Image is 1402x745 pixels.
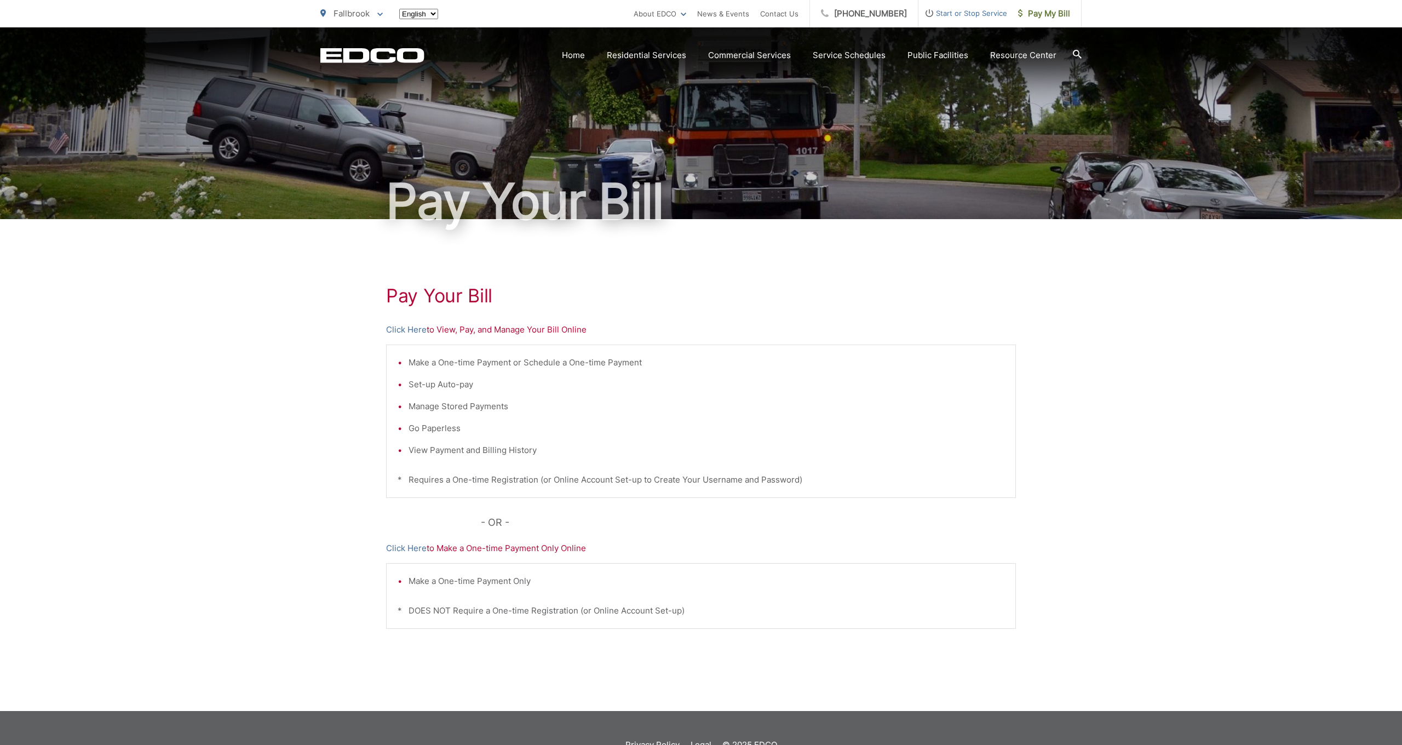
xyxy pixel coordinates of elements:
[320,174,1082,229] h1: Pay Your Bill
[813,49,886,62] a: Service Schedules
[399,9,438,19] select: Select a language
[386,285,1016,307] h1: Pay Your Bill
[1018,7,1070,20] span: Pay My Bill
[386,542,427,555] a: Click Here
[320,48,424,63] a: EDCD logo. Return to the homepage.
[481,514,1016,531] p: - OR -
[634,7,686,20] a: About EDCO
[708,49,791,62] a: Commercial Services
[607,49,686,62] a: Residential Services
[409,422,1004,435] li: Go Paperless
[409,378,1004,391] li: Set-up Auto-pay
[386,323,1016,336] p: to View, Pay, and Manage Your Bill Online
[386,542,1016,555] p: to Make a One-time Payment Only Online
[409,444,1004,457] li: View Payment and Billing History
[409,356,1004,369] li: Make a One-time Payment or Schedule a One-time Payment
[697,7,749,20] a: News & Events
[990,49,1056,62] a: Resource Center
[760,7,798,20] a: Contact Us
[409,400,1004,413] li: Manage Stored Payments
[398,604,1004,617] p: * DOES NOT Require a One-time Registration (or Online Account Set-up)
[398,473,1004,486] p: * Requires a One-time Registration (or Online Account Set-up to Create Your Username and Password)
[907,49,968,62] a: Public Facilities
[386,323,427,336] a: Click Here
[562,49,585,62] a: Home
[334,8,370,19] span: Fallbrook
[409,575,1004,588] li: Make a One-time Payment Only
